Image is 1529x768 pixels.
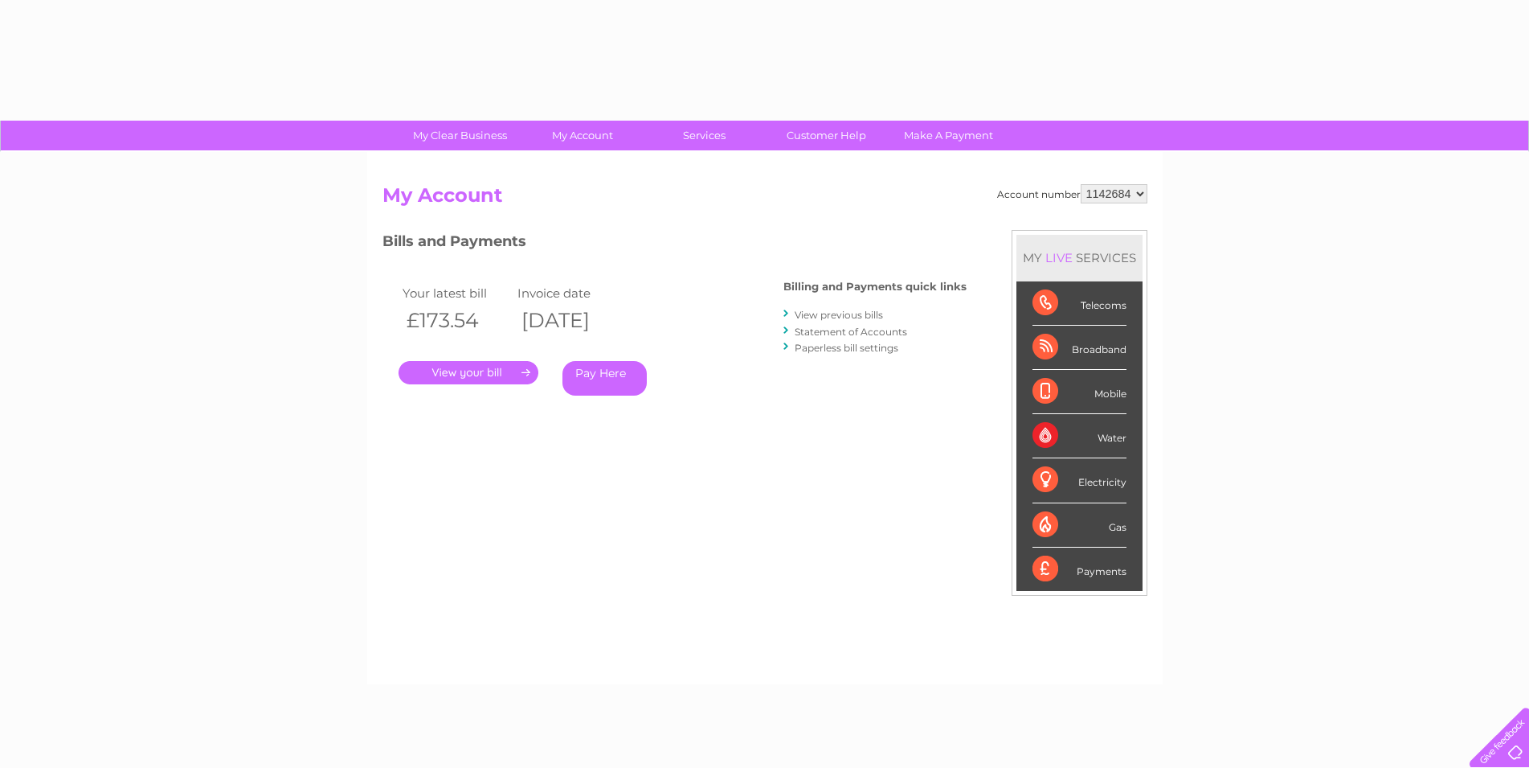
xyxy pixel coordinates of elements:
h4: Billing and Payments quick links [783,281,967,293]
h3: Bills and Payments [382,230,967,258]
div: Mobile [1032,370,1126,414]
div: LIVE [1042,250,1076,265]
div: Water [1032,414,1126,458]
a: Statement of Accounts [795,326,907,338]
div: Account number [997,184,1147,203]
div: Gas [1032,503,1126,548]
td: Your latest bill [399,282,514,304]
a: View previous bills [795,309,883,321]
a: . [399,361,538,384]
a: Make A Payment [882,121,1015,150]
div: Electricity [1032,458,1126,503]
th: [DATE] [513,304,629,337]
th: £173.54 [399,304,514,337]
div: MY SERVICES [1016,235,1143,281]
h2: My Account [382,184,1147,215]
a: Customer Help [760,121,893,150]
a: My Account [516,121,648,150]
a: Services [638,121,771,150]
div: Telecoms [1032,281,1126,326]
a: My Clear Business [394,121,526,150]
td: Invoice date [513,282,629,304]
div: Broadband [1032,326,1126,370]
a: Pay Here [562,361,647,396]
div: Payments [1032,548,1126,591]
a: Paperless bill settings [795,342,898,354]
